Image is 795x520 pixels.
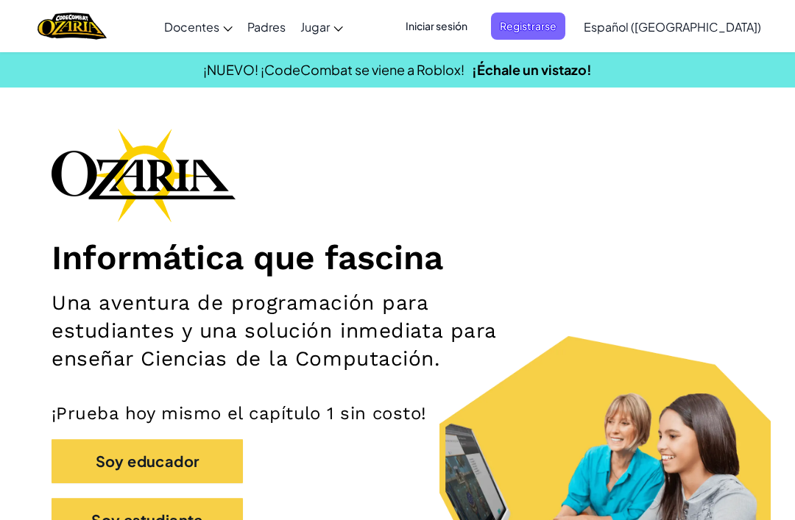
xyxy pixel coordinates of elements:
[397,13,476,40] button: Iniciar sesión
[164,19,219,35] span: Docentes
[38,11,106,41] a: Ozaria by CodeCombat logo
[472,61,592,78] a: ¡Échale un vistazo!
[52,402,743,424] p: ¡Prueba hoy mismo el capítulo 1 sin costo!
[293,7,350,46] a: Jugar
[584,19,761,35] span: Español ([GEOGRAPHIC_DATA])
[576,7,768,46] a: Español ([GEOGRAPHIC_DATA])
[203,61,464,78] span: ¡NUEVO! ¡CodeCombat se viene a Roblox!
[300,19,330,35] span: Jugar
[491,13,565,40] button: Registrarse
[157,7,240,46] a: Docentes
[52,237,743,278] h1: Informática que fascina
[240,7,293,46] a: Padres
[38,11,106,41] img: Home
[52,439,243,483] button: Soy educador
[52,128,236,222] img: Ozaria branding logo
[52,289,515,373] h2: Una aventura de programación para estudiantes y una solución inmediata para enseñar Ciencias de l...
